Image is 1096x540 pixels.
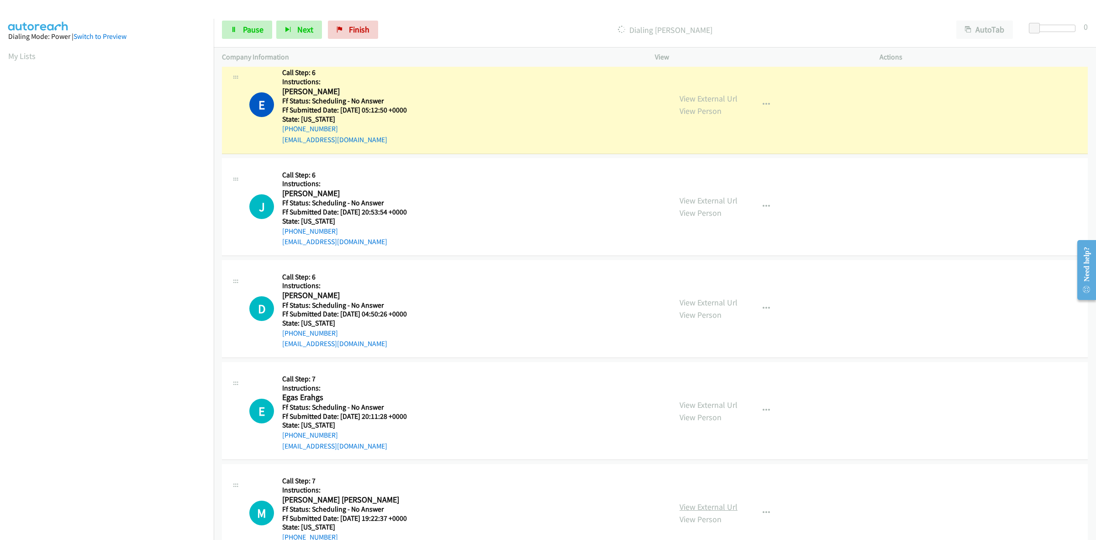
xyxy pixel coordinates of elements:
a: View Person [680,310,722,320]
div: The call is yet to be attempted [249,194,274,219]
h2: [PERSON_NAME] [282,188,418,199]
h5: Ff Status: Scheduling - No Answer [282,505,418,514]
h5: Ff Status: Scheduling - No Answer [282,96,418,106]
h5: State: [US_STATE] [282,421,418,430]
a: Pause [222,21,272,39]
a: View Person [680,514,722,524]
a: [PHONE_NUMBER] [282,124,338,133]
h1: E [249,399,274,423]
iframe: Dialpad [8,70,214,505]
a: View External Url [680,195,738,206]
a: Switch to Preview [74,32,126,41]
a: View External Url [680,400,738,410]
div: The call is yet to be attempted [249,501,274,525]
h2: [PERSON_NAME] [282,290,418,301]
h5: Instructions: [282,77,418,86]
h5: Call Step: 7 [282,374,418,384]
h1: E [249,92,274,117]
a: [EMAIL_ADDRESS][DOMAIN_NAME] [282,237,387,246]
span: Pause [243,24,263,35]
a: View External Url [680,502,738,512]
span: Next [297,24,313,35]
h1: J [249,194,274,219]
div: Dialing Mode: Power | [8,31,205,42]
h5: Ff Status: Scheduling - No Answer [282,403,418,412]
h2: Egas Erahgs [282,392,418,403]
h5: Instructions: [282,486,418,495]
a: [PHONE_NUMBER] [282,329,338,337]
a: View Person [680,208,722,218]
h5: Instructions: [282,281,418,290]
a: [EMAIL_ADDRESS][DOMAIN_NAME] [282,135,387,144]
h1: M [249,501,274,525]
h5: Ff Status: Scheduling - No Answer [282,301,418,310]
p: Company Information [222,52,638,63]
span: Finish [349,24,369,35]
a: [EMAIL_ADDRESS][DOMAIN_NAME] [282,442,387,450]
h5: Call Step: 7 [282,476,418,486]
button: AutoTab [956,21,1013,39]
div: 0 [1084,21,1088,33]
a: View Person [680,106,722,116]
h5: Call Step: 6 [282,171,418,180]
a: View Person [680,412,722,422]
a: Finish [328,21,378,39]
a: [EMAIL_ADDRESS][DOMAIN_NAME] [282,339,387,348]
p: Actions [880,52,1088,63]
h5: Ff Submitted Date: [DATE] 05:12:50 +0000 [282,106,418,115]
h5: State: [US_STATE] [282,319,418,328]
a: View External Url [680,297,738,308]
h2: [PERSON_NAME] [282,86,418,97]
h2: [PERSON_NAME] [PERSON_NAME] [282,495,418,505]
h5: State: [US_STATE] [282,115,418,124]
h5: Ff Submitted Date: [DATE] 20:53:54 +0000 [282,208,418,217]
div: Delay between calls (in seconds) [1033,25,1075,32]
h5: Ff Status: Scheduling - No Answer [282,198,418,208]
a: [PHONE_NUMBER] [282,227,338,235]
h5: Ff Submitted Date: [DATE] 19:22:37 +0000 [282,514,418,523]
h5: Call Step: 6 [282,273,418,282]
h5: Call Step: 6 [282,68,418,77]
h5: Ff Submitted Date: [DATE] 04:50:26 +0000 [282,310,418,319]
h1: D [249,296,274,321]
div: The call is yet to be attempted [249,399,274,423]
h5: Instructions: [282,384,418,393]
a: View External Url [680,93,738,104]
a: My Lists [8,51,36,61]
button: Next [276,21,322,39]
div: The call is yet to be attempted [249,296,274,321]
p: View [655,52,863,63]
h5: State: [US_STATE] [282,217,418,226]
a: [PHONE_NUMBER] [282,431,338,439]
h5: State: [US_STATE] [282,523,418,532]
iframe: Resource Center [1070,234,1096,306]
h5: Ff Submitted Date: [DATE] 20:11:28 +0000 [282,412,418,421]
h5: Instructions: [282,179,418,188]
p: Dialing [PERSON_NAME] [390,24,940,36]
